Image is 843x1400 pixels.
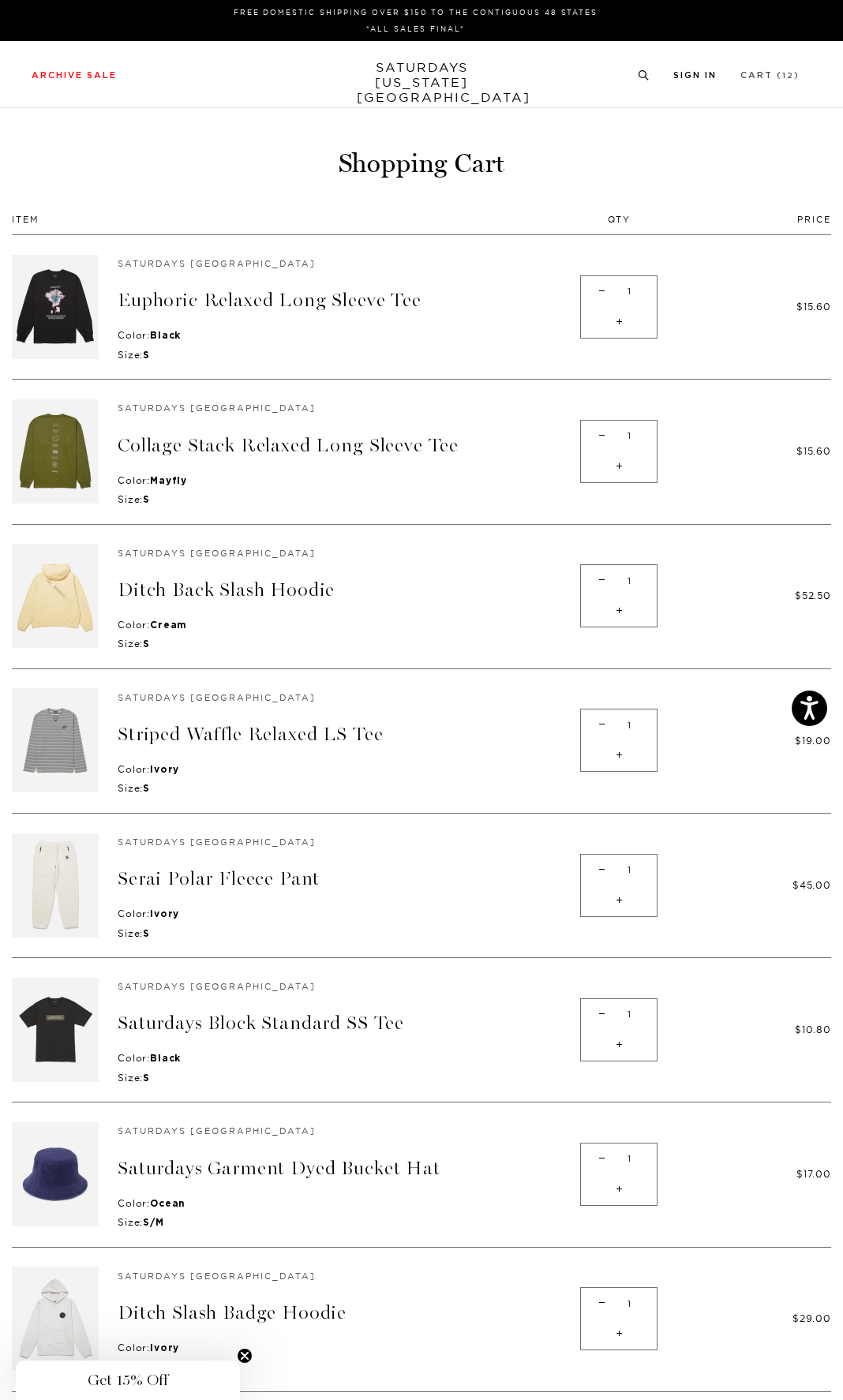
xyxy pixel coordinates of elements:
th: Item [12,204,572,235]
p: Size: [118,782,572,795]
h5: Saturdays [GEOGRAPHIC_DATA] [118,1125,572,1136]
h5: Saturdays [GEOGRAPHIC_DATA] [118,981,572,992]
a: Collage Stack Relaxed Long Sleeve Tee [118,434,459,457]
span: + [609,1030,630,1061]
th: Qty [572,204,665,235]
strong: S/M [143,1218,164,1227]
span: + [609,596,630,627]
p: Size: [118,1216,572,1230]
p: Color: [118,619,572,632]
a: Striped Waffle Relaxed LS Tee [118,723,383,746]
p: Color: [118,1197,572,1211]
img: Ivory | Ditch Slash Badge Hoodie [12,1267,99,1371]
h5: Saturdays [GEOGRAPHIC_DATA] [118,837,572,848]
strong: S [143,784,150,793]
a: SATURDAYS[US_STATE][GEOGRAPHIC_DATA] [357,60,487,105]
span: $15.60 [796,301,831,313]
img: Ivory | Serai Polar Fleece Pant | Saturdays NYC [12,833,99,938]
span: + [609,1174,630,1205]
strong: Black [150,331,181,340]
img: Cream | Ditch Back Slash Hoodie | Saturdays NYC [12,544,99,648]
h5: Saturdays [GEOGRAPHIC_DATA] [118,402,572,414]
strong: Cream [150,620,187,630]
strong: Ivory [150,909,179,919]
span: - [591,565,613,596]
span: + [609,1319,630,1349]
strong: Mayfly [150,476,187,485]
img: Ocean | Saturdays Garment Dyed Bucket Hat [12,1122,99,1226]
p: Size: [118,493,572,507]
span: $17.00 [796,1168,831,1180]
span: Get 15% Off [88,1371,168,1390]
div: Get 15% OffClose teaser [16,1361,240,1400]
a: Saturdays Garment Dyed Bucket Hat [118,1157,440,1180]
span: - [591,855,613,885]
span: - [591,421,613,451]
a: Sign In [673,71,717,80]
span: - [591,1144,613,1174]
small: 12 [782,73,794,80]
a: Cart (12) [740,71,800,80]
a: Euphoric Relaxed Long Sleeve Tee [118,289,421,312]
span: - [591,276,613,307]
a: Ditch Back Slash Hoodie [118,578,335,601]
span: + [609,307,630,338]
a: Serai Polar Fleece Pant [118,867,320,890]
th: Price [665,204,831,235]
span: - [591,709,613,740]
strong: Ocean [150,1199,185,1208]
strong: Ivory [150,765,179,774]
strong: Black [150,1054,181,1063]
span: $45.00 [792,879,831,891]
p: Color: [118,1052,572,1065]
p: Size: [118,349,572,362]
strong: S [143,350,150,360]
p: *ALL SALES FINAL* [38,23,793,35]
h5: Saturdays [GEOGRAPHIC_DATA] [118,258,572,269]
span: $19.00 [795,735,831,747]
span: + [609,885,630,916]
button: Close teaser [237,1348,253,1364]
span: - [591,999,613,1030]
p: Color: [118,329,572,343]
p: Size: [118,927,572,941]
strong: S [143,1073,150,1083]
a: Saturdays Block Standard SS Tee [118,1012,404,1035]
strong: S [143,495,150,504]
h5: Saturdays [GEOGRAPHIC_DATA] [118,692,572,703]
p: FREE DOMESTIC SHIPPING OVER $150 TO THE CONTIGUOUS 48 STATES [38,6,793,18]
h5: Saturdays [GEOGRAPHIC_DATA] [118,1271,572,1282]
strong: Ivory [150,1343,179,1353]
img: Black | Saturdays Block Standard SS Tee [12,978,99,1082]
p: Color: [118,763,572,777]
strong: S [143,929,150,938]
strong: S [143,639,150,649]
img: Black | Euphoric Relaxed Long Sleeve Tee | Saturdays NYC [12,255,99,359]
a: Ditch Slash Badge Hoodie [118,1301,347,1324]
h5: Saturdays [GEOGRAPHIC_DATA] [118,548,572,559]
span: + [609,740,630,771]
p: Size: [118,638,572,651]
p: Size: [118,1072,572,1085]
img: Mayfly | Collage Stack Relaxed Long Sleeve Tee | Saturdays NYC [12,399,99,503]
span: $52.50 [795,590,831,601]
span: $29.00 [792,1312,831,1324]
p: Size: [118,1361,572,1374]
a: Archive Sale [32,71,117,80]
span: - [591,1288,613,1319]
h1: Shopping Cart [12,147,831,181]
p: Color: [118,908,572,921]
p: Color: [118,474,572,488]
span: $10.80 [795,1024,831,1035]
span: + [609,451,630,482]
span: $15.60 [796,445,831,457]
p: Color: [118,1342,572,1355]
img: Ivory | Striped Waffle Relaxed LS Tee [12,688,99,792]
